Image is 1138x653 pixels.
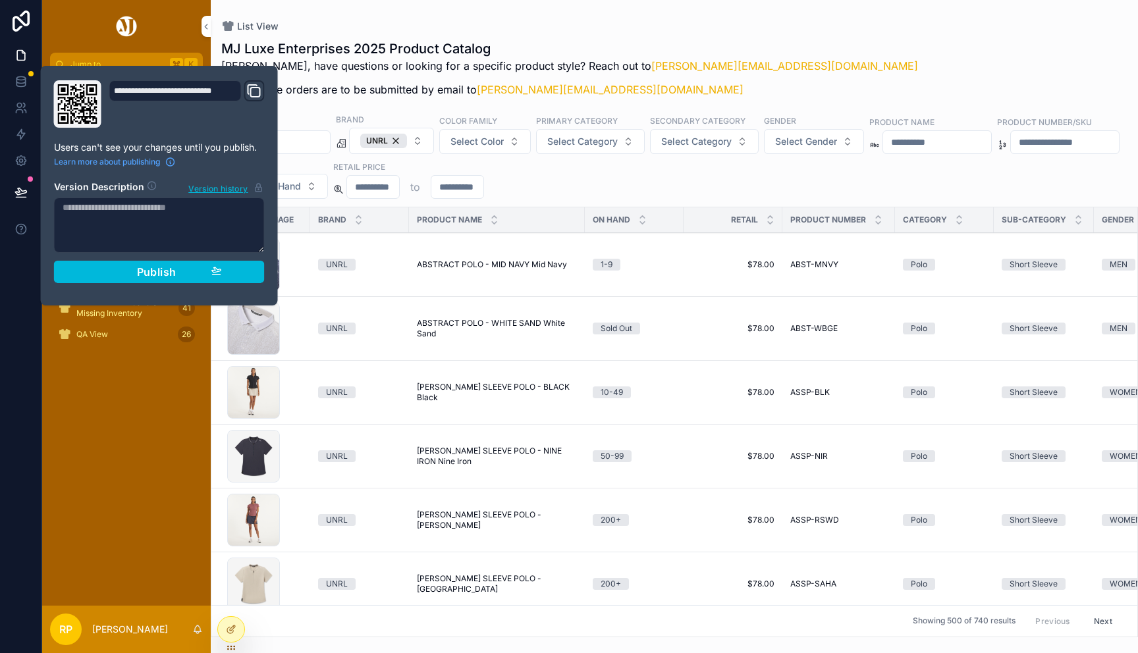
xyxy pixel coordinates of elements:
a: Learn more about publishing [54,157,176,167]
span: Retail [731,215,758,225]
span: ASSP-BLK [790,387,830,398]
span: Showing 500 of 740 results [913,616,1016,627]
a: ASSP-NIR [790,451,887,461]
a: ABSTRACT POLO - WHITE SAND White Sand [417,318,577,339]
h1: MJ Luxe Enterprises 2025 Product Catalog [221,39,918,58]
div: UNRL [326,514,348,526]
span: ASSP-RSWD [790,515,839,525]
div: 41 [178,300,195,316]
a: 1-9 [593,259,676,271]
span: INTERNAL - Products Missing Inventory [76,298,173,319]
a: $78.00 [691,451,774,461]
span: ABST-WBGE [790,323,838,334]
a: Short Sleeve [1002,578,1086,590]
div: MEN [1110,259,1127,271]
div: MEN [1110,323,1127,334]
button: Select Button [536,129,645,154]
a: [PERSON_NAME][EMAIL_ADDRESS][DOMAIN_NAME] [477,83,744,96]
div: Polo [911,514,927,526]
a: UNRL [318,386,401,398]
span: ABST-MNVY [790,259,838,270]
div: Short Sleeve [1010,450,1058,462]
a: 200+ [593,514,676,526]
div: 50-99 [601,450,624,462]
label: Gender [764,115,796,126]
div: UNRL [326,450,348,462]
a: List View [221,20,279,33]
div: UNRL [326,259,348,271]
a: 10-49 [593,386,676,398]
a: Short Sleeve [1002,259,1086,271]
span: RP [59,621,72,637]
span: ASSP-NIR [790,451,828,461]
a: ABST-MNVY [790,259,887,270]
a: [PERSON_NAME] SLEEVE POLO - [PERSON_NAME] [417,509,577,531]
span: Jump to... [70,59,165,70]
span: K [186,59,196,70]
div: 1-9 [601,259,612,271]
div: UNRL [326,323,348,334]
span: Version history [188,181,248,194]
h2: Version Description [54,180,144,195]
button: Unselect UNRL [360,134,407,148]
label: Secondary Category [650,115,745,126]
a: Polo [903,450,986,462]
button: Publish [54,261,265,283]
span: Learn more about publishing [54,157,160,167]
a: ASSP-RSWD [790,515,887,525]
span: Gender [1102,215,1134,225]
a: $78.00 [691,515,774,525]
button: Select Button [764,129,864,154]
a: Polo [903,386,986,398]
button: Select Button [349,128,434,154]
span: Product Name [417,215,482,225]
a: ABST-WBGE [790,323,887,334]
a: UNRL [318,323,401,334]
span: Category [903,215,947,225]
a: UNRL [318,450,401,462]
p: [PERSON_NAME], have questions or looking for a specific product style? Reach out to [221,58,918,74]
a: Polo [903,578,986,590]
a: Short Sleeve [1002,514,1086,526]
a: Polo [903,514,986,526]
a: Sold Out [593,323,676,334]
span: Brand [318,215,346,225]
label: Primary Category [536,115,618,126]
span: Publish [137,265,176,278]
span: [PERSON_NAME] SLEEVE POLO - [GEOGRAPHIC_DATA] [417,573,577,594]
a: $78.00 [691,387,774,398]
p: [PERSON_NAME] [92,623,168,636]
div: Short Sleeve [1010,578,1058,590]
span: Product Number [790,215,866,225]
a: ABSTRACT POLO - MID NAVY Mid Navy [417,259,577,270]
a: UNRL [318,259,401,271]
div: Short Sleeve [1010,514,1058,526]
p: All purchase orders are to be submitted by email to [221,82,918,97]
a: INTERNAL - Products Missing Inventory41 [50,296,203,320]
a: Polo [903,323,986,334]
span: Select Category [661,135,732,148]
a: UNRL [318,578,401,590]
span: On Hand [593,215,630,225]
a: Short Sleeve [1002,386,1086,398]
span: ABSTRACT POLO - MID NAVY Mid Navy [417,259,567,270]
a: $78.00 [691,323,774,334]
p: Users can't see your changes until you publish. [54,141,265,154]
a: 200+ [593,578,676,590]
a: 50-99 [593,450,676,462]
div: Sold Out [601,323,632,334]
div: UNRL [360,134,407,148]
label: Color Family [439,115,497,126]
a: [PERSON_NAME] SLEEVE POLO - BLACK Black [417,382,577,403]
label: Product Number/SKU [997,116,1092,128]
a: Short Sleeve [1002,450,1086,462]
span: QA View [76,329,108,340]
span: Select Color [450,135,504,148]
a: $78.00 [691,579,774,589]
